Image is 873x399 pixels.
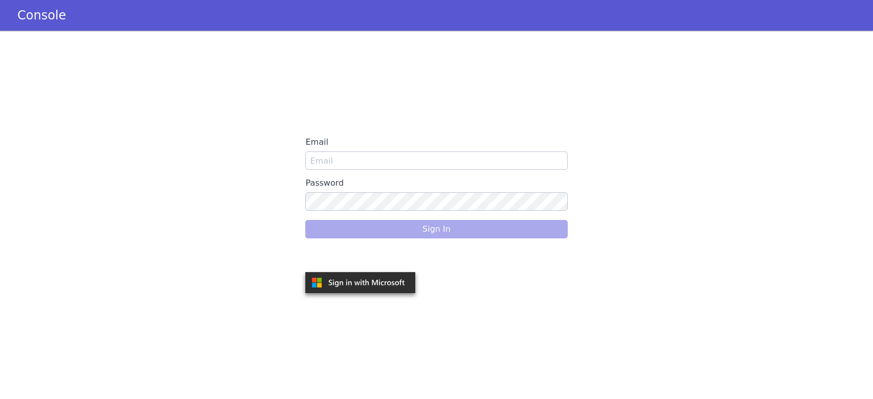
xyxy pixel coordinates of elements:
label: Password [305,174,567,192]
label: Email [305,133,567,151]
a: Console [5,8,78,23]
img: azure.svg [305,272,415,293]
input: Email [305,151,567,170]
iframe: Sign in with Google Button [300,247,423,269]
